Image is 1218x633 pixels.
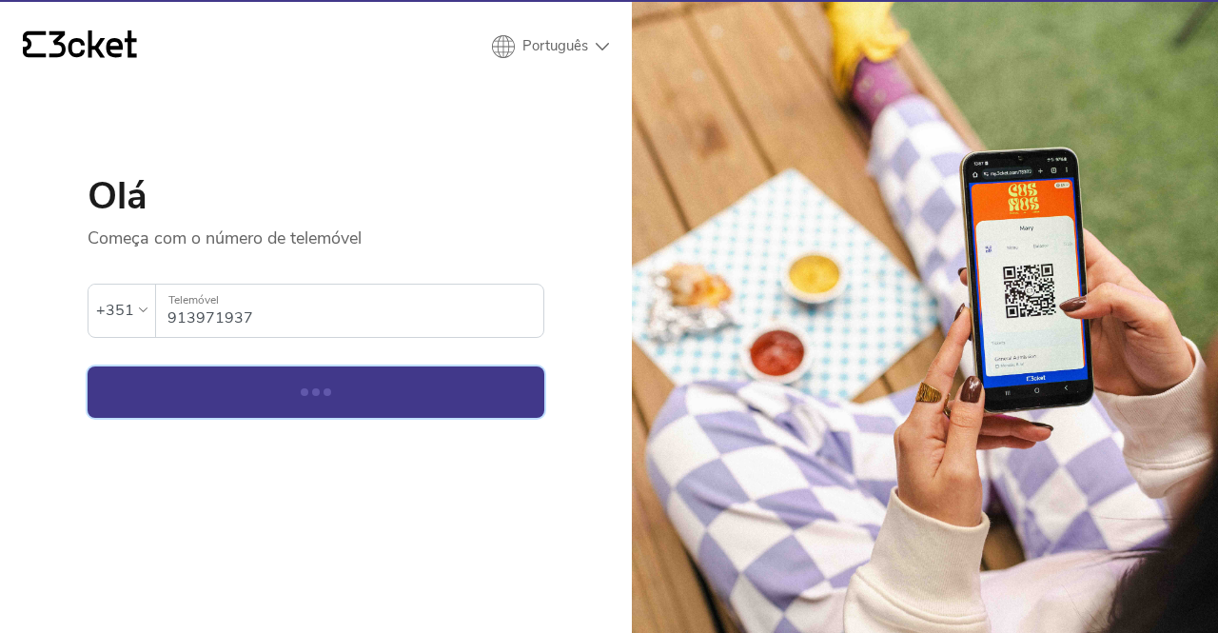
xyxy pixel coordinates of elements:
[23,31,46,58] g: {' '}
[96,296,134,325] div: +351
[88,215,544,249] p: Começa com o número de telemóvel
[23,30,137,63] a: {' '}
[156,285,543,316] label: Telemóvel
[167,285,543,337] input: Telemóvel
[88,177,544,215] h1: Olá
[88,366,544,418] button: Continuar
